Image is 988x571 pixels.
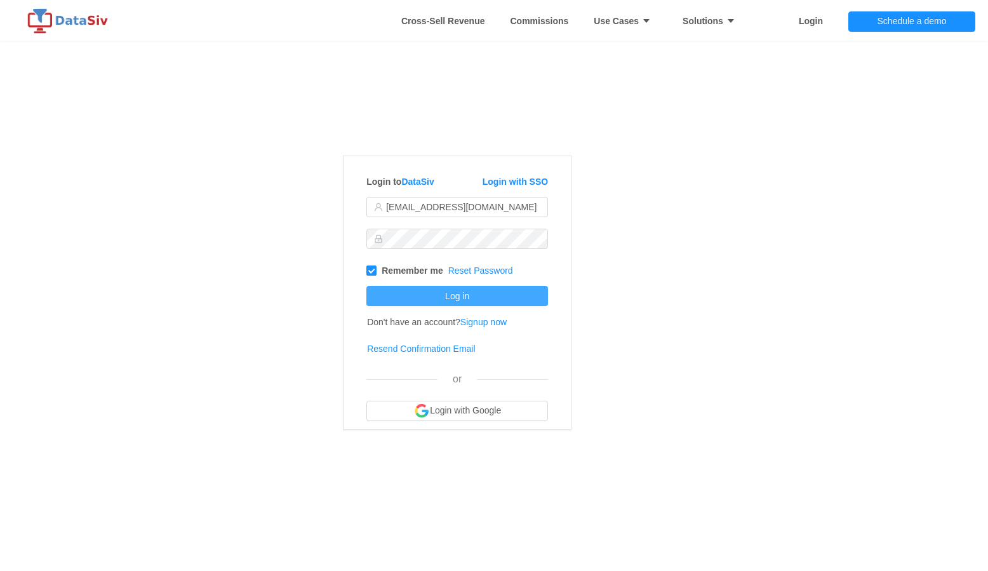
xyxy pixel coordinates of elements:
[366,309,507,335] td: Don't have an account?
[448,265,513,276] a: Reset Password
[366,401,548,421] button: Login with Google
[723,17,735,25] i: icon: caret-down
[453,373,462,384] span: or
[367,344,475,354] a: Resend Confirmation Email
[374,234,383,243] i: icon: lock
[366,197,548,217] input: Email
[366,177,434,187] strong: Login to
[483,177,548,187] a: Login with SSO
[594,16,657,26] strong: Use Cases
[401,177,434,187] a: DataSiv
[799,2,823,40] a: Login
[639,17,651,25] i: icon: caret-down
[683,16,742,26] strong: Solutions
[460,317,507,327] a: Signup now
[25,8,114,34] img: logo
[401,2,485,40] a: Whitespace
[848,11,975,32] button: Schedule a demo
[510,2,568,40] a: Commissions
[382,265,443,276] strong: Remember me
[374,203,383,212] i: icon: user
[366,286,548,306] button: Log in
